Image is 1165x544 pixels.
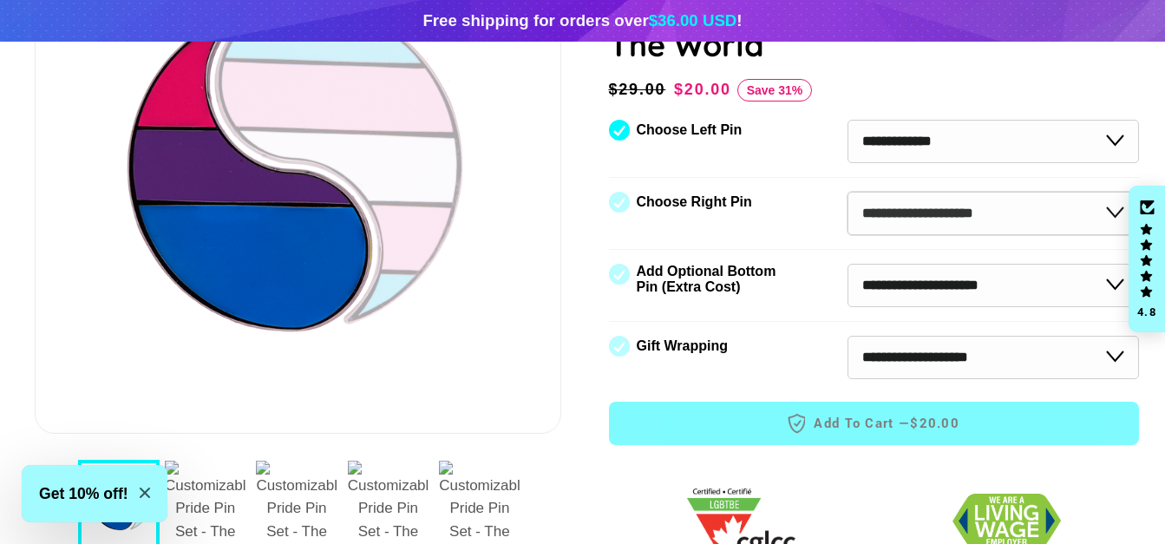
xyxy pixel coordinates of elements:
div: Click to open Judge.me floating reviews tab [1129,186,1165,333]
label: Gift Wrapping [637,338,728,354]
span: $20.00 [910,414,959,432]
button: Add to Cart —$20.00 [609,402,1140,445]
span: $20.00 [674,81,731,98]
div: 4.8 [1136,306,1157,318]
div: Free shipping for orders over ! [422,9,742,33]
span: $36.00 USD [649,11,737,29]
label: Choose Left Pin [637,122,743,138]
label: Choose Right Pin [637,194,752,210]
label: Add Optional Bottom Pin (Extra Cost) [637,264,782,295]
span: Add to Cart — [635,412,1114,435]
span: $29.00 [609,77,671,102]
span: Save 31% [737,79,813,102]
